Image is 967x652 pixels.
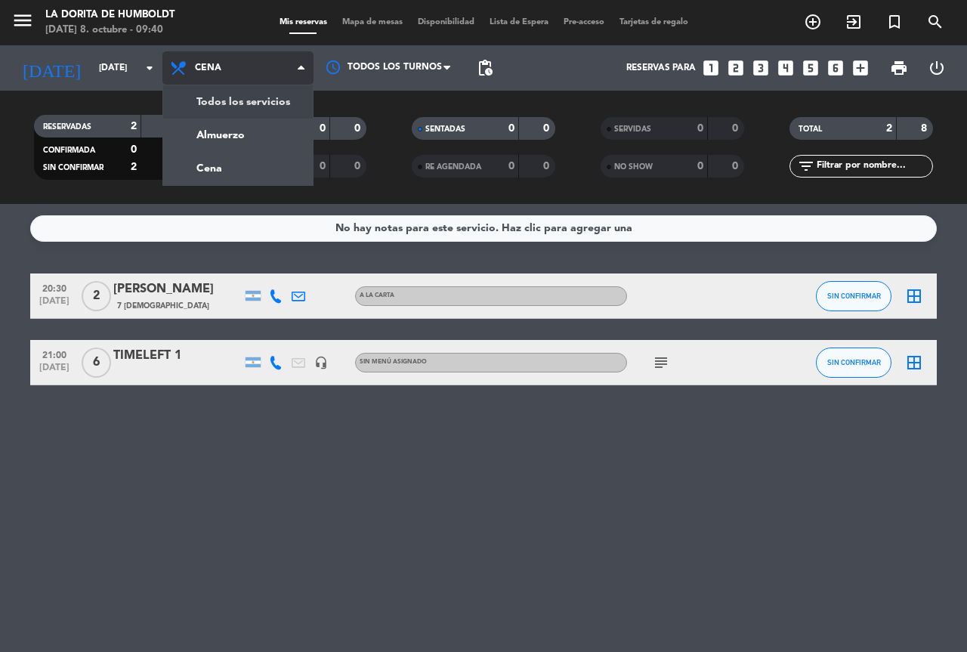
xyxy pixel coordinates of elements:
span: [DATE] [36,296,73,314]
strong: 0 [697,161,703,171]
i: looks_3 [751,58,771,78]
strong: 2 [131,121,137,131]
strong: 0 [131,144,137,155]
a: Almuerzo [163,119,313,152]
input: Filtrar por nombre... [815,158,932,175]
span: pending_actions [476,59,494,77]
strong: 0 [354,123,363,134]
span: SIN CONFIRMAR [827,292,881,300]
div: LOG OUT [918,45,956,91]
span: 7 [DEMOGRAPHIC_DATA] [117,300,209,312]
i: looks_4 [776,58,796,78]
span: Mis reservas [272,18,335,26]
span: print [890,59,908,77]
span: SENTADAS [425,125,465,133]
i: looks_5 [801,58,820,78]
strong: 0 [543,123,552,134]
span: Mapa de mesas [335,18,410,26]
strong: 0 [508,161,514,171]
span: SERVIDAS [614,125,651,133]
i: search [926,13,944,31]
span: A LA CARTA [360,292,394,298]
span: SIN CONFIRMAR [43,164,103,171]
span: [DATE] [36,363,73,380]
strong: 0 [697,123,703,134]
span: RESERVADAS [43,123,91,131]
div: [DATE] 8. octubre - 09:40 [45,23,175,38]
strong: 0 [543,161,552,171]
i: headset_mic [314,356,328,369]
i: add_circle_outline [804,13,822,31]
i: looks_one [701,58,721,78]
i: arrow_drop_down [141,59,159,77]
strong: 0 [508,123,514,134]
span: CONFIRMADA [43,147,95,154]
span: Pre-acceso [556,18,612,26]
strong: 0 [354,161,363,171]
strong: 8 [921,123,930,134]
i: menu [11,9,34,32]
span: SIN CONFIRMAR [827,358,881,366]
strong: 0 [320,161,326,171]
button: SIN CONFIRMAR [816,281,891,311]
strong: 2 [886,123,892,134]
a: Cena [163,152,313,185]
span: 21:00 [36,345,73,363]
span: Sin menú asignado [360,359,427,365]
strong: 0 [732,123,741,134]
i: border_all [905,354,923,372]
div: [PERSON_NAME] [113,280,242,299]
span: Reservas para [626,63,696,73]
i: looks_two [726,58,746,78]
i: power_settings_new [928,59,946,77]
span: Lista de Espera [482,18,556,26]
span: Disponibilidad [410,18,482,26]
span: 2 [82,281,111,311]
div: La Dorita de Humboldt [45,8,175,23]
span: NO SHOW [614,163,653,171]
i: border_all [905,287,923,305]
div: No hay notas para este servicio. Haz clic para agregar una [335,220,632,237]
strong: 0 [732,161,741,171]
div: TIMELEFT 1 [113,346,242,366]
strong: 2 [131,162,137,172]
span: 6 [82,348,111,378]
span: RE AGENDADA [425,163,481,171]
i: [DATE] [11,51,91,85]
strong: 0 [320,123,326,134]
i: looks_6 [826,58,845,78]
span: Cena [195,63,221,73]
span: TOTAL [799,125,822,133]
span: 20:30 [36,279,73,296]
span: Tarjetas de regalo [612,18,696,26]
i: exit_to_app [845,13,863,31]
i: filter_list [797,157,815,175]
i: add_box [851,58,870,78]
button: menu [11,9,34,37]
a: Todos los servicios [163,85,313,119]
i: turned_in_not [885,13,904,31]
i: subject [652,354,670,372]
button: SIN CONFIRMAR [816,348,891,378]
